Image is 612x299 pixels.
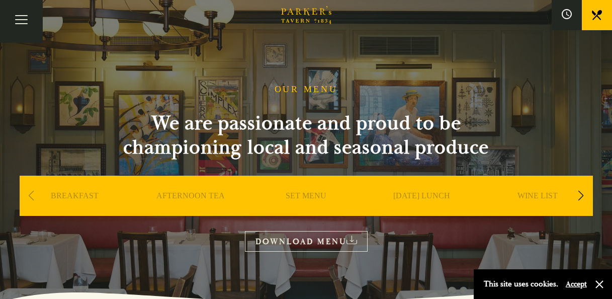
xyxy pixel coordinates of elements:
a: SET MENU [286,191,326,231]
a: DOWNLOAD MENU [245,231,368,252]
a: WINE LIST [517,191,558,231]
div: 3 / 9 [251,176,362,246]
button: Accept [566,279,587,289]
p: This site uses cookies. [484,277,558,291]
div: 1 / 9 [20,176,130,246]
a: AFTERNOON TEA [156,191,225,231]
h1: OUR MENU [275,84,338,95]
div: Previous slide [25,185,38,207]
div: 2 / 9 [135,176,246,246]
div: 4 / 9 [367,176,477,246]
button: Close and accept [594,279,604,289]
div: Next slide [574,185,588,207]
a: [DATE] LUNCH [393,191,450,231]
a: BREAKFAST [51,191,99,231]
h2: We are passionate and proud to be championing local and seasonal produce [105,111,507,160]
div: 5 / 9 [482,176,593,246]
